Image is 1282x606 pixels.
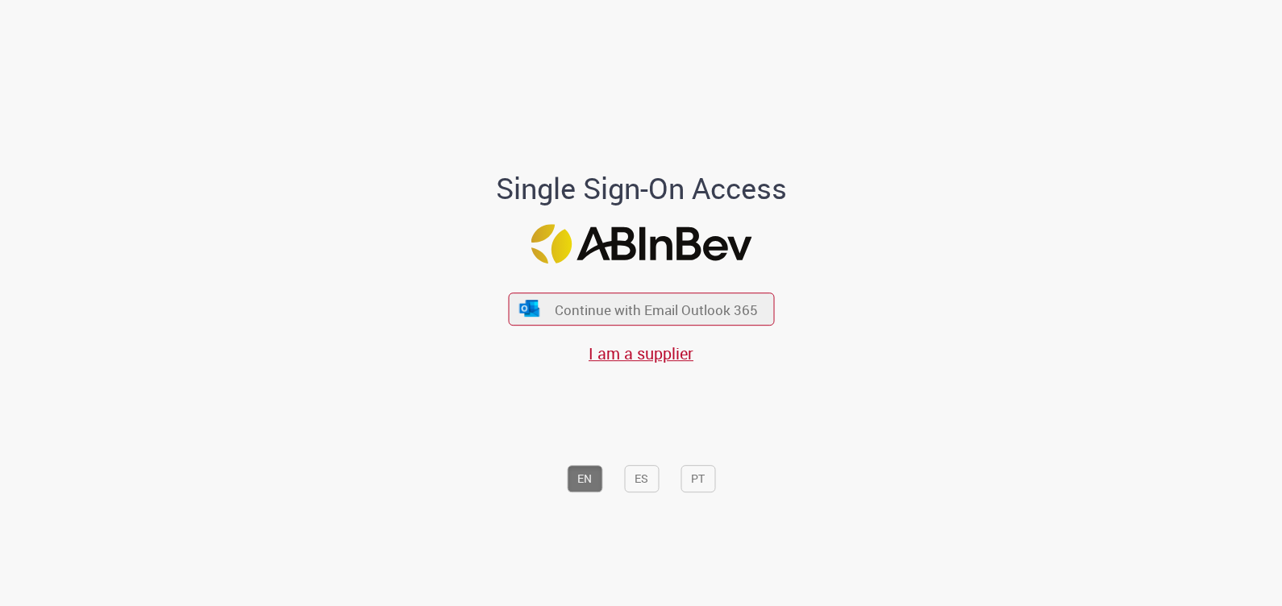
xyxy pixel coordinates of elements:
button: ES [624,465,659,492]
span: Continue with Email Outlook 365 [555,300,758,318]
button: ícone Azure/Microsoft 360 Continue with Email Outlook 365 [508,293,774,326]
a: I am a supplier [589,342,693,364]
button: PT [681,465,715,492]
button: EN [567,465,602,492]
img: ícone Azure/Microsoft 360 [518,300,541,317]
h1: Single Sign-On Access [418,172,865,205]
img: Logo ABInBev [531,224,751,264]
